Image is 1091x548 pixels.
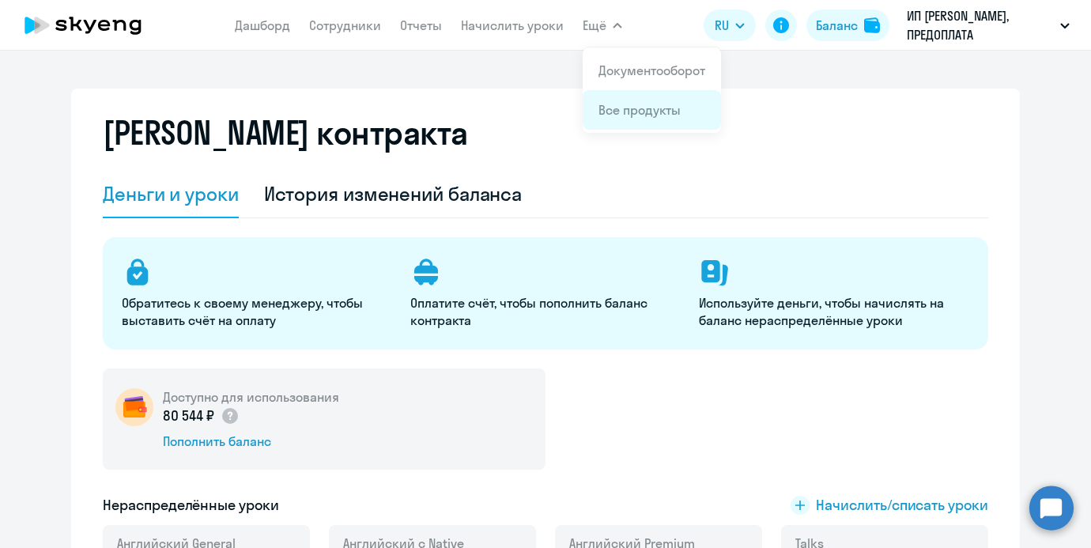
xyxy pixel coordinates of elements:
[103,495,279,516] h5: Нераспределённые уроки
[699,294,968,329] p: Используйте деньги, чтобы начислять на баланс нераспределённые уроки
[816,495,988,516] span: Начислить/списать уроки
[103,181,239,206] div: Деньги и уроки
[163,388,339,406] h5: Доступно для использования
[598,62,705,78] a: Документооборот
[583,9,622,41] button: Ещё
[715,16,729,35] span: RU
[864,17,880,33] img: balance
[264,181,523,206] div: История изменений баланса
[400,17,442,33] a: Отчеты
[122,294,391,329] p: Обратитесь к своему менеджеру, чтобы выставить счёт на оплату
[704,9,756,41] button: RU
[309,17,381,33] a: Сотрудники
[598,102,681,118] a: Все продукты
[899,6,1078,44] button: ИП [PERSON_NAME], ПРЕДОПЛАТА
[410,294,680,329] p: Оплатите счёт, чтобы пополнить баланс контракта
[235,17,290,33] a: Дашборд
[907,6,1054,44] p: ИП [PERSON_NAME], ПРЕДОПЛАТА
[816,16,858,35] div: Баланс
[163,433,339,450] div: Пополнить баланс
[806,9,889,41] button: Балансbalance
[583,16,606,35] span: Ещё
[103,114,468,152] h2: [PERSON_NAME] контракта
[461,17,564,33] a: Начислить уроки
[115,388,153,426] img: wallet-circle.png
[163,406,240,426] p: 80 544 ₽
